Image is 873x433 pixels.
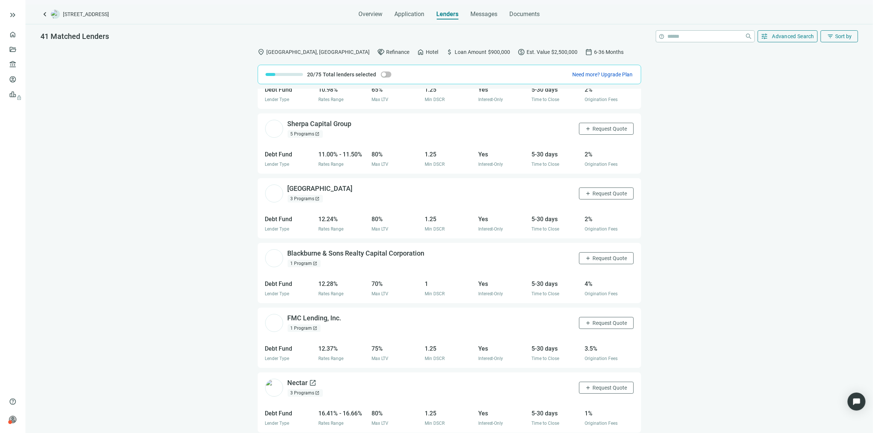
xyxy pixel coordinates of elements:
div: 2% [585,214,633,224]
div: Nectar [288,378,317,388]
span: open_in_new [309,379,317,387]
span: Interest-Only [478,291,503,296]
span: Time to Close [531,291,559,296]
span: add [585,320,591,326]
span: location_on [258,48,265,56]
div: 12.24% [318,214,367,224]
div: 1% [585,409,633,418]
button: keyboard_double_arrow_right [8,10,17,19]
span: Origination Fees [585,356,618,361]
span: add [585,126,591,132]
span: add [585,255,591,261]
div: Debt Fund [265,150,314,159]
div: Est. Value [518,48,578,56]
a: keyboard_arrow_left [40,10,49,19]
span: person [9,416,16,423]
span: open_in_new [313,261,318,266]
span: [STREET_ADDRESS] [63,10,109,18]
span: Min DSCR [425,421,445,426]
div: 11.00% - 11.50% [318,150,367,159]
div: Yes [478,344,527,353]
div: Open Intercom Messenger [848,393,866,411]
span: Total lenders selected [323,71,376,78]
span: Min DSCR [425,97,445,102]
div: Debt Fund [265,214,314,224]
span: Refinance [387,48,410,56]
div: 5-30 days [531,214,580,224]
span: Lenders [437,10,459,18]
button: addRequest Quote [579,252,634,264]
span: Lender Type [265,291,290,296]
span: home [417,48,425,56]
div: 5-30 days [531,85,580,94]
button: filter_listSort by [821,30,858,42]
span: Max LTV [372,291,388,296]
span: add [585,385,591,391]
button: addRequest Quote [579,187,634,199]
div: 5-30 days [531,344,580,353]
button: addRequest Quote [579,317,634,329]
div: 12.37% [318,344,367,353]
span: Request Quote [593,385,627,391]
span: Interest-Only [478,97,503,102]
span: [GEOGRAPHIC_DATA], [GEOGRAPHIC_DATA] [267,48,370,56]
span: Interest-Only [478,421,503,426]
div: 4% [585,279,633,289]
div: Yes [478,279,527,289]
span: add [585,190,591,196]
div: 16.41% - 16.66% [318,409,367,418]
div: 1.25 [425,344,473,353]
span: Rates Range [318,421,343,426]
span: 6-36 Months [594,48,624,56]
span: Lender Type [265,421,290,426]
span: Interest-Only [478,162,503,167]
span: Interest-Only [478,356,503,361]
img: deal-logo [51,10,60,19]
div: [GEOGRAPHIC_DATA] [288,184,353,193]
span: Time to Close [531,356,559,361]
span: Rates Range [318,226,343,232]
span: Min DSCR [425,162,445,167]
span: Overview [359,10,383,18]
span: Max LTV [372,356,388,361]
span: $900,000 [488,48,510,56]
span: Need more? Upgrade Plan [573,71,633,77]
span: Advanced Search [772,33,815,39]
div: 70% [372,279,420,289]
div: Yes [478,214,527,224]
button: addRequest Quote [579,382,634,394]
div: Yes [478,85,527,94]
span: Time to Close [531,421,559,426]
span: 41 Matched Lenders [40,32,109,41]
span: Origination Fees [585,291,618,296]
span: Lender Type [265,226,290,232]
div: Debt Fund [265,344,314,353]
span: open_in_new [315,196,320,201]
span: Origination Fees [585,226,618,232]
div: 1.25 [425,85,473,94]
div: 5-30 days [531,150,580,159]
span: Request Quote [593,255,627,261]
span: Lender Type [265,97,290,102]
span: Application [395,10,425,18]
div: 1.25 [425,214,473,224]
div: 3 Programs [288,195,323,202]
div: 65% [372,85,420,94]
span: open_in_new [315,391,320,395]
span: Lender Type [265,356,290,361]
div: FMC Lending, Inc. [288,314,342,323]
span: Hotel [426,48,439,56]
span: Max LTV [372,97,388,102]
div: Yes [478,150,527,159]
span: Min DSCR [425,291,445,296]
div: 75% [372,344,420,353]
div: 2% [585,85,633,94]
div: 3 Programs [288,389,323,397]
span: help [659,34,665,39]
span: Rates Range [318,162,343,167]
div: Loan Amount [446,48,510,56]
span: calendar_today [585,48,593,56]
div: Yes [478,409,527,418]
